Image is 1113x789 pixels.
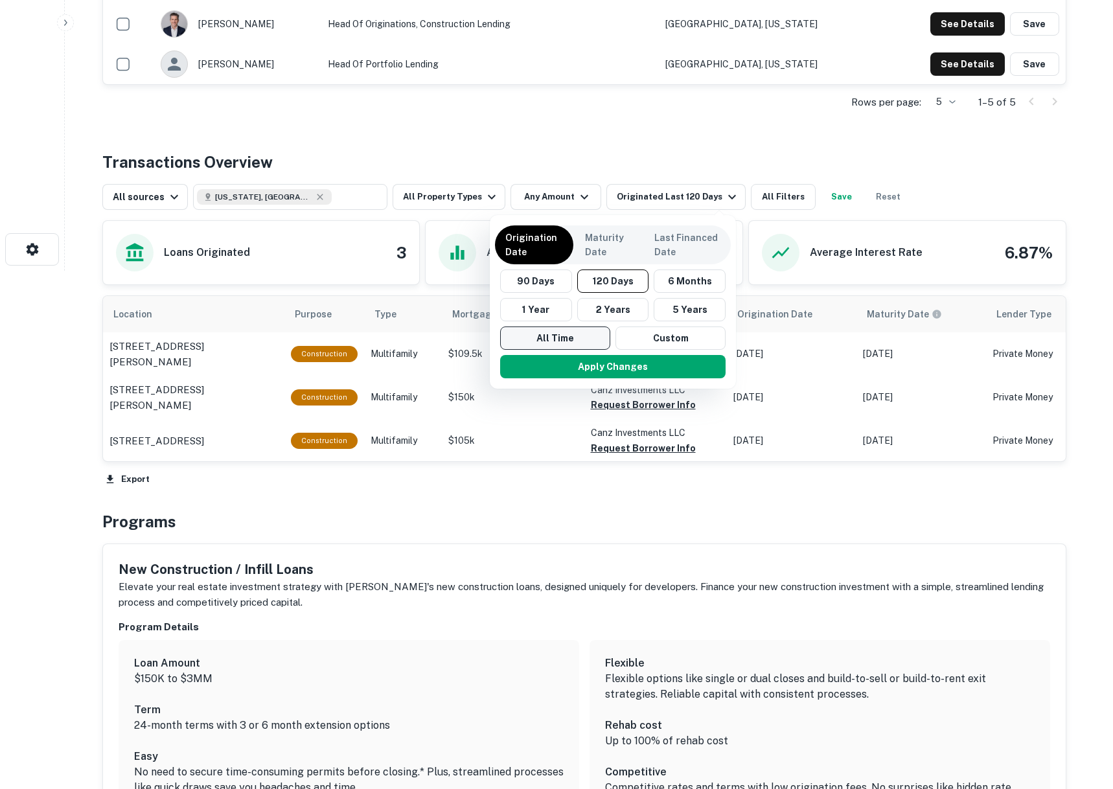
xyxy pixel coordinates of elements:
button: 90 Days [500,269,572,293]
iframe: Chat Widget [1048,685,1113,748]
button: 5 Years [654,298,726,321]
p: Origination Date [505,231,563,259]
button: Apply Changes [500,355,726,378]
button: 1 Year [500,298,572,321]
button: All Time [500,326,610,350]
button: 120 Days [577,269,649,293]
button: Custom [615,326,726,350]
button: 2 Years [577,298,649,321]
p: Last Financed Date [654,231,720,259]
p: Maturity Date [585,231,632,259]
button: 6 Months [654,269,726,293]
